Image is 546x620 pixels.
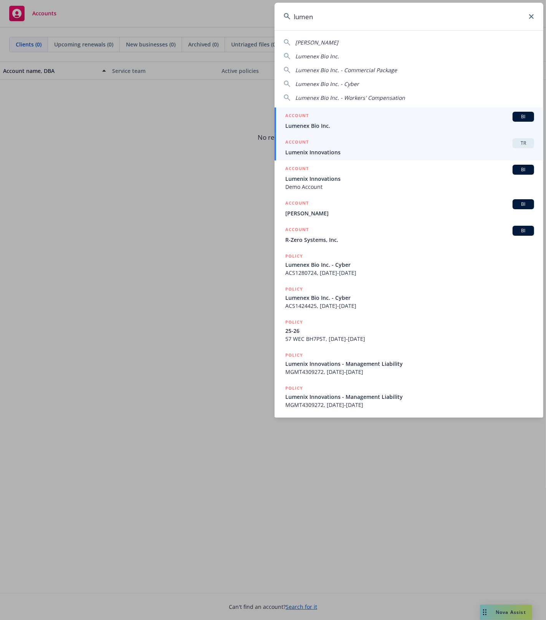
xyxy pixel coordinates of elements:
span: 57 WEC BH7P5T, [DATE]-[DATE] [285,335,534,343]
h5: POLICY [285,318,303,326]
span: BI [516,166,531,173]
span: Lumenix Innovations [285,175,534,183]
span: Lumenix Innovations [285,148,534,156]
span: BI [516,227,531,234]
a: POLICYLumenex Bio Inc. - CyberACS1280724, [DATE]-[DATE] [275,248,543,281]
span: Lumenex Bio Inc. - Cyber [285,261,534,269]
h5: ACCOUNT [285,199,309,208]
span: Lumenix Innovations - Management Liability [285,393,534,401]
a: POLICYLumenex Bio Inc. - CyberACS1424425, [DATE]-[DATE] [275,281,543,314]
a: POLICYLumenix Innovations - Management LiabilityMGMT4309272, [DATE]-[DATE] [275,380,543,413]
span: Lumenix Innovations - Management Liability [285,360,534,368]
a: POLICYLumenix Innovations - Management LiabilityMGMT4309272, [DATE]-[DATE] [275,347,543,380]
a: ACCOUNTBILumenex Bio Inc. [275,107,543,134]
a: ACCOUNTTRLumenix Innovations [275,134,543,160]
span: BI [516,201,531,208]
span: TR [516,140,531,147]
span: MGMT4309272, [DATE]-[DATE] [285,401,534,409]
h5: ACCOUNT [285,165,309,174]
span: BI [516,113,531,120]
span: Lumenex Bio Inc. [285,122,534,130]
a: ACCOUNTBIR-Zero Systems, Inc. [275,222,543,248]
a: ACCOUNTBI[PERSON_NAME] [275,195,543,222]
h5: POLICY [285,285,303,293]
h5: ACCOUNT [285,138,309,147]
h5: POLICY [285,384,303,392]
h5: POLICY [285,252,303,260]
span: [PERSON_NAME] [295,39,338,46]
span: [PERSON_NAME] [285,209,534,217]
span: 25-26 [285,327,534,335]
span: R-Zero Systems, Inc. [285,236,534,244]
h5: POLICY [285,351,303,359]
span: Lumenex Bio Inc. - Cyber [285,294,534,302]
a: POLICY25-2657 WEC BH7P5T, [DATE]-[DATE] [275,314,543,347]
input: Search... [275,3,543,30]
span: Lumenex Bio Inc. - Cyber [295,80,359,88]
a: ACCOUNTBILumenix InnovationsDemo Account [275,160,543,195]
h5: ACCOUNT [285,226,309,235]
span: ACS1280724, [DATE]-[DATE] [285,269,534,277]
h5: ACCOUNT [285,112,309,121]
span: Lumenex Bio Inc. [295,53,339,60]
span: Lumenex Bio Inc. - Workers' Compensation [295,94,405,101]
span: Demo Account [285,183,534,191]
span: Lumenex Bio Inc. - Commercial Package [295,66,397,74]
span: MGMT4309272, [DATE]-[DATE] [285,368,534,376]
span: ACS1424425, [DATE]-[DATE] [285,302,534,310]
